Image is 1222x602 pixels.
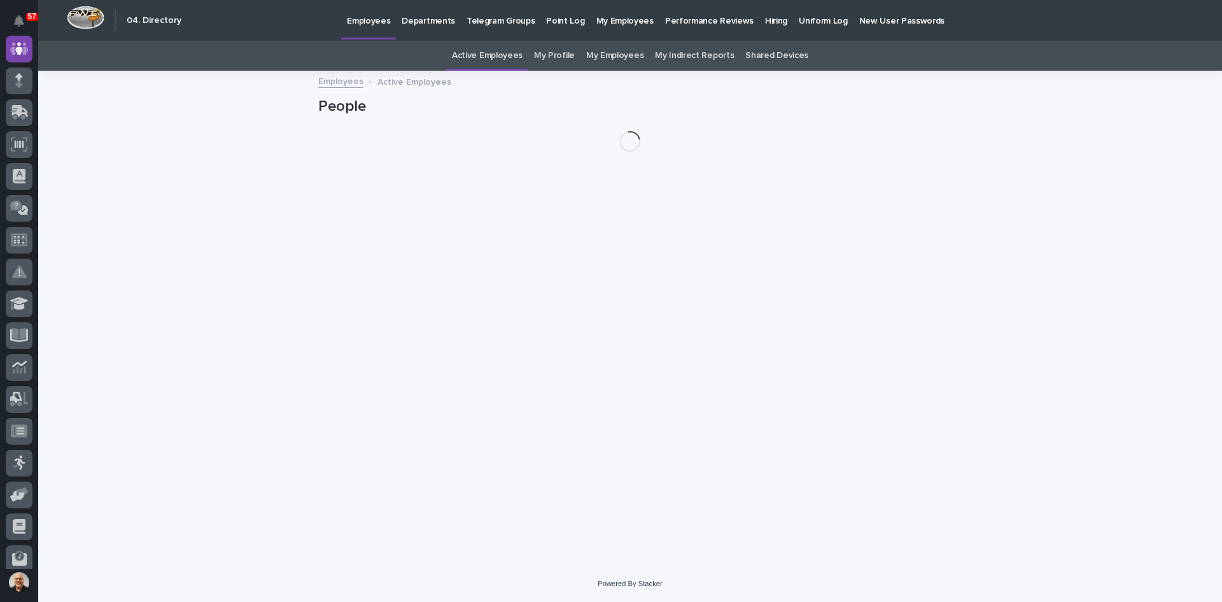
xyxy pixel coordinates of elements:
div: Notifications57 [16,15,32,36]
button: users-avatar [6,569,32,596]
a: My Indirect Reports [655,41,734,71]
a: Employees [318,73,363,88]
a: Active Employees [452,41,523,71]
p: Active Employees [377,74,451,88]
h1: People [318,97,942,116]
p: 57 [28,12,36,21]
img: Workspace Logo [67,6,104,29]
h2: 04. Directory [127,15,181,26]
a: My Employees [586,41,643,71]
button: Notifications [6,8,32,34]
a: Powered By Stacker [598,580,662,587]
a: My Profile [534,41,575,71]
a: Shared Devices [745,41,808,71]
